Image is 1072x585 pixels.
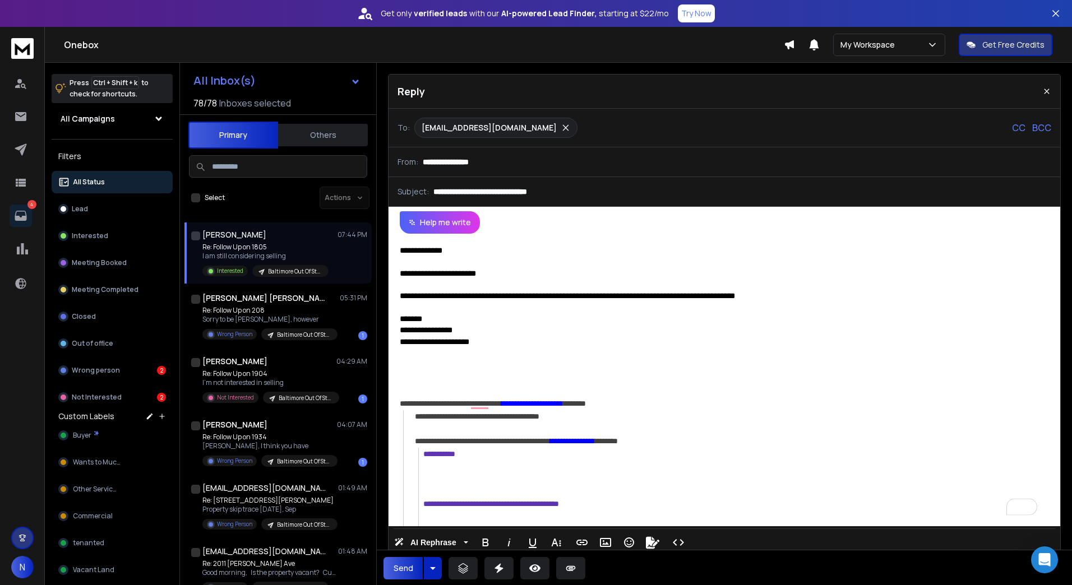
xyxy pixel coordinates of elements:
[279,394,332,402] p: Baltimore Out Of State Home Owners
[202,559,337,568] p: Re: 2011 [PERSON_NAME] Ave
[72,366,120,375] p: Wrong person
[642,531,663,554] button: Signature
[52,332,173,355] button: Out of office
[52,278,173,301] button: Meeting Completed
[217,267,243,275] p: Interested
[10,205,32,227] a: 4
[678,4,715,22] button: Try Now
[58,411,114,422] h3: Custom Labels
[73,538,104,547] span: tenanted
[277,457,331,466] p: Baltimore Out Of State Home Owners
[193,96,217,110] span: 78 / 78
[571,531,593,554] button: Insert Link (Ctrl+K)
[202,482,326,494] h1: [EMAIL_ADDRESS][DOMAIN_NAME]
[202,243,329,252] p: Re: Follow Up on 1805
[72,393,122,402] p: Not Interested
[618,531,640,554] button: Emoticons
[202,378,337,387] p: I'm not interested in selling
[217,330,252,338] p: Wrong Person
[398,186,429,197] p: Subject:
[336,357,367,366] p: 04:29 AM
[52,359,173,382] button: Wrong person2
[217,520,252,528] p: Wrong Person
[184,69,369,92] button: All Inbox(s)
[52,252,173,274] button: Meeting Booked
[202,292,326,304] h1: [PERSON_NAME] [PERSON_NAME]
[338,547,367,556] p: 01:48 AM
[522,531,543,554] button: Underline (Ctrl+U)
[52,225,173,247] button: Interested
[408,538,459,547] span: AI Rephrase
[64,38,784,52] h1: Onebox
[11,556,34,578] button: N
[202,252,329,261] p: I am still considering selling
[73,458,121,467] span: Wants to Much
[202,229,266,240] h1: [PERSON_NAME]
[73,512,113,521] span: Commercial
[217,457,252,465] p: Wrong Person
[982,39,1045,50] p: Get Free Credits
[422,122,557,133] p: [EMAIL_ADDRESS][DOMAIN_NAME]
[668,531,689,554] button: Code View
[11,38,34,59] img: logo
[381,8,669,19] p: Get only with our starting at $22/mo
[217,393,254,402] p: Not Interested
[498,531,520,554] button: Italic (Ctrl+I)
[73,485,120,494] span: Other Services
[219,96,291,110] h3: Inboxes selected
[72,231,108,240] p: Interested
[27,200,36,209] p: 4
[338,230,367,239] p: 07:44 PM
[1012,121,1025,134] p: CC
[959,34,1052,56] button: Get Free Credits
[73,178,105,187] p: All Status
[72,312,96,321] p: Closed
[398,83,425,99] p: Reply
[268,267,322,276] p: Baltimore Out Of State Home Owners
[52,148,173,164] h3: Filters
[52,559,173,581] button: Vacant Land
[202,306,337,315] p: Re: Follow Up on 208
[358,394,367,403] div: 1
[277,521,331,529] p: Baltimore Out Of State Home Owners
[52,198,173,220] button: Lead
[1031,546,1058,573] div: Open Intercom Messenger
[73,431,91,440] span: Buyer
[202,433,337,442] p: Re: Follow Up on 1934
[52,532,173,554] button: tenanted
[52,424,173,447] button: Buyer
[277,331,331,339] p: Baltimore Out Of State Home Owners
[681,8,711,19] p: Try Now
[546,531,567,554] button: More Text
[278,123,368,147] button: Others
[72,205,88,213] p: Lead
[202,546,326,557] h1: [EMAIL_ADDRESS][DOMAIN_NAME]
[52,478,173,500] button: Other Services
[392,531,470,554] button: AI Rephrase
[52,451,173,473] button: Wants to Much
[337,420,367,429] p: 04:07 AM
[398,122,410,133] p: To:
[338,484,367,493] p: 01:49 AM
[188,122,278,148] button: Primary
[840,39,899,50] p: My Workspace
[340,294,367,303] p: 05:31 PM
[61,113,115,124] h1: All Campaigns
[91,76,139,89] span: Ctrl + Shift + k
[202,315,337,324] p: Sorry to be [PERSON_NAME], however
[202,496,337,505] p: Re: [STREET_ADDRESS][PERSON_NAME]
[383,557,423,579] button: Send
[72,285,138,294] p: Meeting Completed
[70,77,149,100] p: Press to check for shortcuts.
[202,505,337,514] p: Property skip trace [DATE], Sep
[475,531,496,554] button: Bold (Ctrl+B)
[157,366,166,375] div: 2
[358,458,367,467] div: 1
[1032,121,1051,134] p: BCC
[52,171,173,193] button: All Status
[202,419,267,430] h1: [PERSON_NAME]
[72,339,113,348] p: Out of office
[193,75,256,86] h1: All Inbox(s)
